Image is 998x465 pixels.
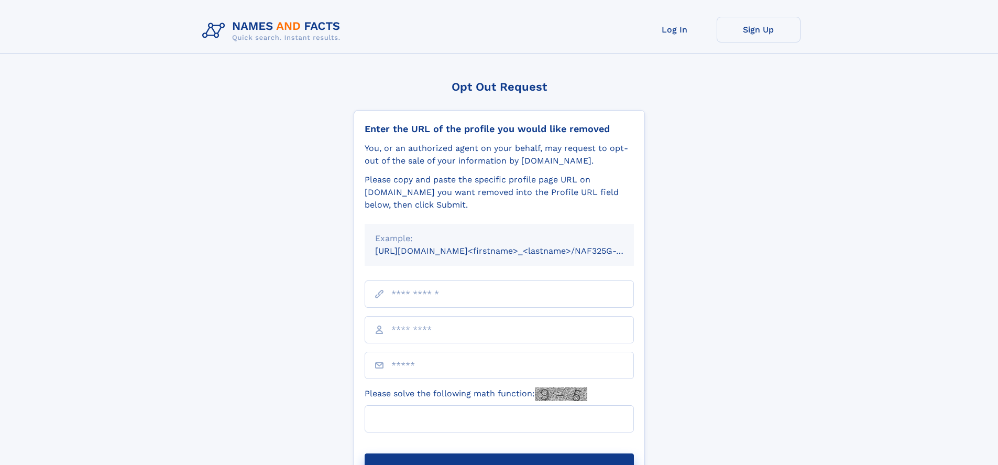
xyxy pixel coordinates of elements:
[365,123,634,135] div: Enter the URL of the profile you would like removed
[365,174,634,211] div: Please copy and paste the specific profile page URL on [DOMAIN_NAME] you want removed into the Pr...
[198,17,349,45] img: Logo Names and Facts
[375,246,654,256] small: [URL][DOMAIN_NAME]<firstname>_<lastname>/NAF325G-xxxxxxxx
[365,142,634,167] div: You, or an authorized agent on your behalf, may request to opt-out of the sale of your informatio...
[354,80,645,93] div: Opt Out Request
[365,387,587,401] label: Please solve the following math function:
[633,17,717,42] a: Log In
[375,232,623,245] div: Example:
[717,17,800,42] a: Sign Up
